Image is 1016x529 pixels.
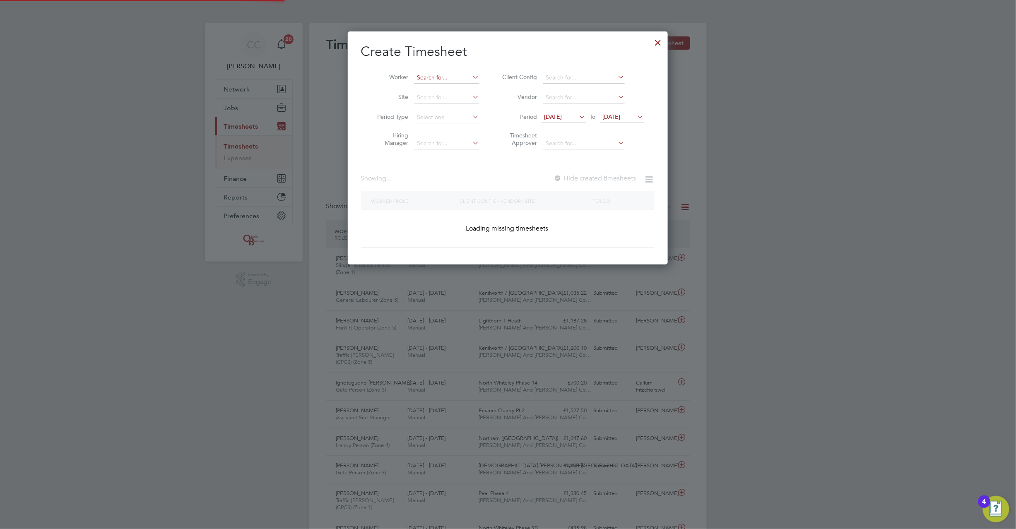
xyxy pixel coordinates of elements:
[543,138,625,149] input: Search for...
[414,72,479,84] input: Search for...
[361,43,655,60] h2: Create Timesheet
[603,113,621,120] span: [DATE]
[371,113,409,120] label: Period Type
[371,93,409,101] label: Site
[387,174,392,183] span: ...
[414,92,479,103] input: Search for...
[414,112,479,123] input: Select one
[500,73,537,81] label: Client Config
[414,138,479,149] input: Search for...
[500,93,537,101] label: Vendor
[543,72,625,84] input: Search for...
[543,92,625,103] input: Search for...
[587,111,598,122] span: To
[544,113,562,120] span: [DATE]
[500,113,537,120] label: Period
[982,502,986,512] div: 4
[500,132,537,147] label: Timesheet Approver
[554,174,636,183] label: Hide created timesheets
[983,496,1009,522] button: Open Resource Center, 4 new notifications
[371,73,409,81] label: Worker
[361,174,393,183] div: Showing
[371,132,409,147] label: Hiring Manager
